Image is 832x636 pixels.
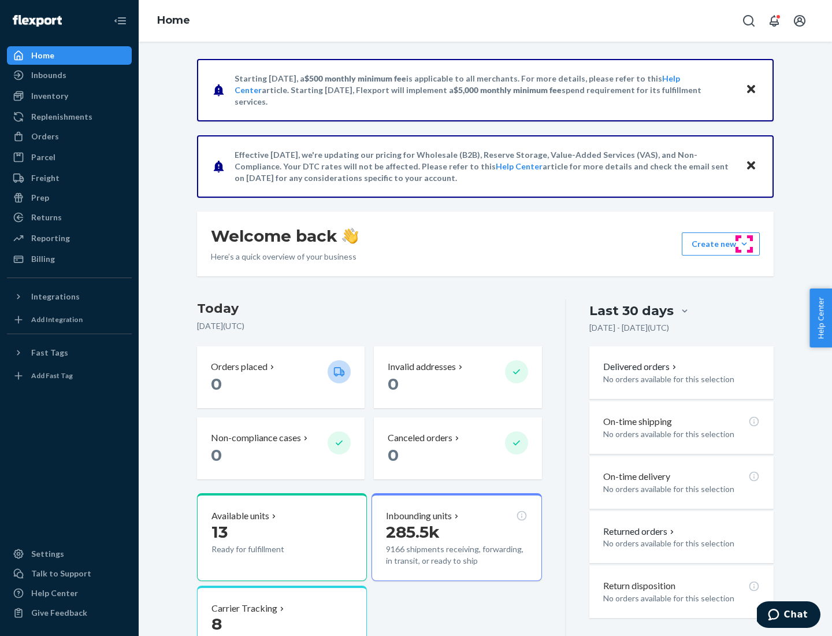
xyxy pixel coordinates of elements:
p: Ready for fulfillment [211,543,318,555]
div: Talk to Support [31,568,91,579]
p: Canceled orders [388,431,452,445]
h3: Today [197,299,542,318]
a: Home [7,46,132,65]
div: Parcel [31,151,55,163]
button: Talk to Support [7,564,132,583]
button: Invalid addresses 0 [374,346,541,408]
a: Replenishments [7,108,132,126]
a: Reporting [7,229,132,247]
div: Fast Tags [31,347,68,358]
button: Delivered orders [603,360,679,374]
div: Reporting [31,232,70,244]
p: No orders available for this selection [603,374,760,385]
a: Home [157,14,190,27]
div: Add Fast Tag [31,371,73,380]
div: Help Center [31,587,78,599]
button: Open Search Box [737,9,760,32]
button: Close [744,82,759,98]
p: Carrier Tracking [211,602,277,615]
p: [DATE] ( UTC ) [197,320,542,332]
button: Canceled orders 0 [374,417,541,479]
span: 0 [388,374,399,394]
p: Inbounding units [386,509,452,523]
div: Freight [31,172,60,184]
p: Effective [DATE], we're updating our pricing for Wholesale (B2B), Reserve Storage, Value-Added Se... [235,149,734,184]
a: Inbounds [7,66,132,84]
a: Help Center [7,584,132,602]
button: Close [744,158,759,175]
ol: breadcrumbs [148,4,199,38]
iframe: Opens a widget where you can chat to one of our agents [757,601,820,630]
p: 9166 shipments receiving, forwarding, in transit, or ready to ship [386,543,527,567]
p: No orders available for this selection [603,483,760,495]
button: Open account menu [788,9,811,32]
span: 8 [211,614,222,634]
a: Inventory [7,87,132,105]
a: Add Fast Tag [7,367,132,385]
p: Available units [211,509,269,523]
img: Flexport logo [13,15,62,27]
p: [DATE] - [DATE] ( UTC ) [589,322,669,334]
a: Prep [7,188,132,207]
button: Available units13Ready for fulfillment [197,493,367,581]
span: $500 monthly minimum fee [304,73,406,83]
h1: Welcome back [211,225,358,246]
p: Invalid addresses [388,360,456,374]
p: On-time delivery [603,470,670,483]
button: Inbounding units285.5k9166 shipments receiving, forwarding, in transit, or ready to ship [372,493,541,581]
a: Parcel [7,148,132,167]
p: Non-compliance cases [211,431,301,445]
div: Returns [31,212,62,223]
button: Orders placed 0 [197,346,365,408]
p: No orders available for this selection [603,593,760,604]
div: Billing [31,253,55,265]
p: Orders placed [211,360,268,374]
span: 285.5k [386,522,440,542]
a: Freight [7,169,132,187]
div: Orders [31,131,59,142]
a: Returns [7,208,132,227]
div: Inbounds [31,69,66,81]
button: Close Navigation [109,9,132,32]
img: hand-wave emoji [342,228,358,244]
div: Give Feedback [31,607,87,619]
a: Help Center [496,161,543,171]
button: Create new [682,232,760,256]
div: Replenishments [31,111,92,123]
div: Last 30 days [589,302,674,320]
button: Open notifications [763,9,786,32]
p: No orders available for this selection [603,428,760,440]
button: Give Feedback [7,604,132,622]
a: Orders [7,127,132,146]
button: Help Center [809,289,832,347]
div: Settings [31,548,64,560]
div: Prep [31,192,49,204]
button: Integrations [7,287,132,306]
button: Fast Tags [7,343,132,362]
span: $5,000 monthly minimum fee [454,85,562,95]
div: Integrations [31,291,80,302]
p: No orders available for this selection [603,538,760,549]
p: Return disposition [603,579,675,593]
a: Add Integration [7,310,132,329]
p: Starting [DATE], a is applicable to all merchants. For more details, please refer to this article... [235,73,734,108]
div: Inventory [31,90,68,102]
span: 13 [211,522,228,542]
button: Non-compliance cases 0 [197,417,365,479]
span: 0 [211,374,222,394]
div: Home [31,50,54,61]
p: Here’s a quick overview of your business [211,251,358,262]
button: Returned orders [603,525,677,538]
a: Billing [7,250,132,268]
span: 0 [211,445,222,465]
div: Add Integration [31,315,83,324]
p: On-time shipping [603,415,672,428]
span: 0 [388,445,399,465]
a: Settings [7,545,132,563]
